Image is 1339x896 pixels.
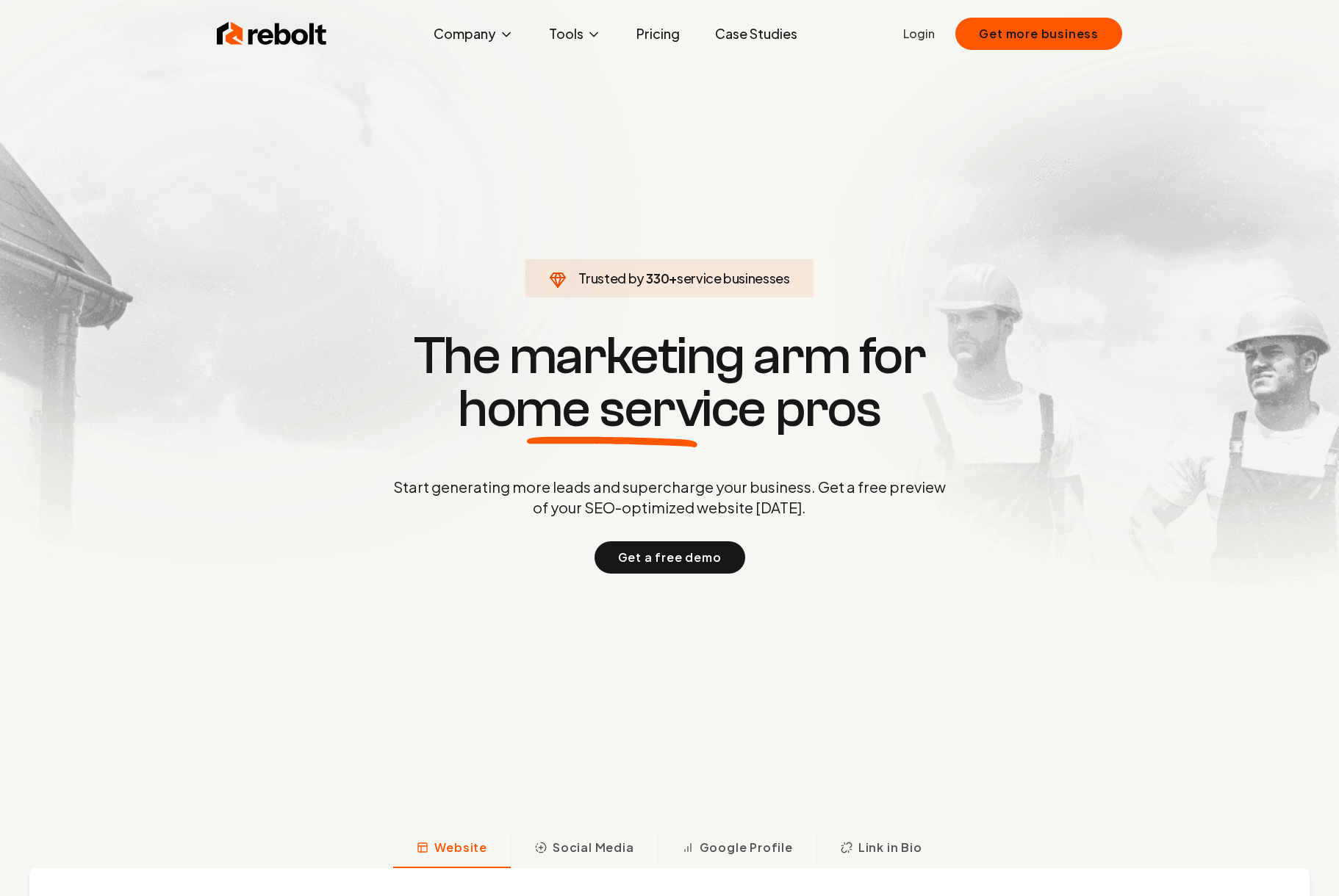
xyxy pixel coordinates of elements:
[816,830,946,868] button: Link in Bio
[217,19,327,48] img: Rebolt Logo
[422,19,525,48] button: Company
[669,270,677,286] span: +
[390,477,949,518] p: Start generating more leads and supercharge your business. Get a free preview of your SEO-optimiz...
[553,839,634,856] span: Social Media
[578,270,644,286] span: Trusted by
[511,830,658,868] button: Social Media
[646,268,669,289] span: 330
[393,830,511,868] button: Website
[677,270,790,286] span: service businesses
[658,830,816,868] button: Google Profile
[434,839,487,856] span: Website
[595,541,745,574] button: Get a free demo
[700,839,793,856] span: Google Profile
[625,19,692,48] a: Pricing
[955,18,1122,50] button: Get more business
[458,383,766,436] span: home service
[703,19,809,48] a: Case Studies
[317,330,1022,436] h1: The marketing arm for pros
[858,839,922,856] span: Link in Bio
[903,25,935,43] a: Login
[537,19,613,48] button: Tools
